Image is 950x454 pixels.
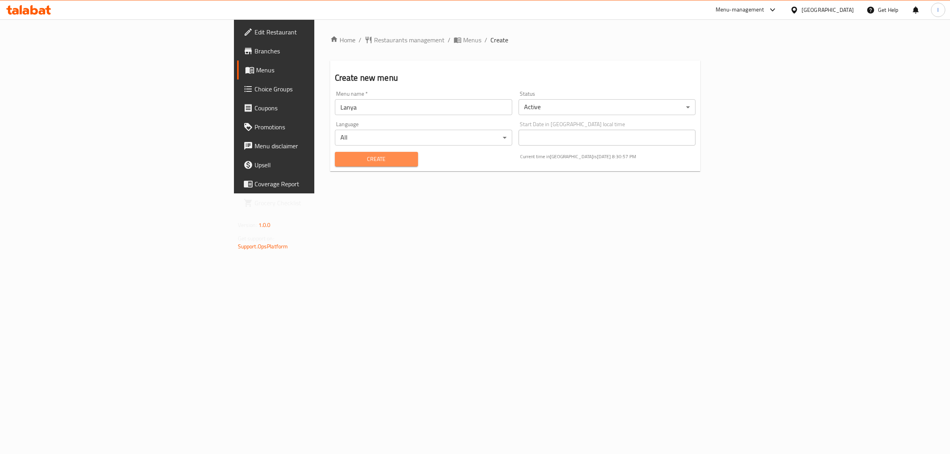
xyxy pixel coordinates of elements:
button: Create [335,152,418,166]
a: Branches [237,42,393,61]
span: Branches [255,46,386,56]
input: Please enter Menu name [335,99,512,115]
span: Menu disclaimer [255,141,386,151]
li: / [448,35,450,45]
h2: Create new menu [335,72,696,84]
span: Get support on: [238,233,274,244]
a: Upsell [237,155,393,174]
span: Restaurants management [374,35,445,45]
span: l [937,6,939,14]
span: Choice Groups [255,84,386,94]
span: Menus [463,35,481,45]
span: Promotions [255,122,386,132]
a: Menu disclaimer [237,136,393,155]
span: Create [341,154,412,164]
a: Coupons [237,98,393,117]
a: Coverage Report [237,174,393,193]
span: Upsell [255,160,386,170]
nav: breadcrumb [330,35,701,45]
li: / [484,35,487,45]
span: 1.0.0 [258,220,271,230]
div: Menu-management [716,5,764,15]
span: Version: [238,220,257,230]
span: Grocery Checklist [255,198,386,208]
a: Menus [237,61,393,79]
a: Support.OpsPlatform [238,241,288,252]
a: Menus [454,35,481,45]
a: Edit Restaurant [237,23,393,42]
span: Menus [256,65,386,75]
div: [GEOGRAPHIC_DATA] [802,6,854,14]
a: Restaurants management [365,35,445,45]
a: Promotions [237,117,393,136]
div: All [335,130,512,146]
span: Edit Restaurant [255,27,386,37]
span: Coverage Report [255,179,386,189]
p: Current time in [GEOGRAPHIC_DATA] is [DATE] 8:30:57 PM [520,153,696,160]
a: Grocery Checklist [237,193,393,212]
div: Active [519,99,696,115]
span: Create [490,35,508,45]
span: Coupons [255,103,386,113]
a: Choice Groups [237,79,393,98]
